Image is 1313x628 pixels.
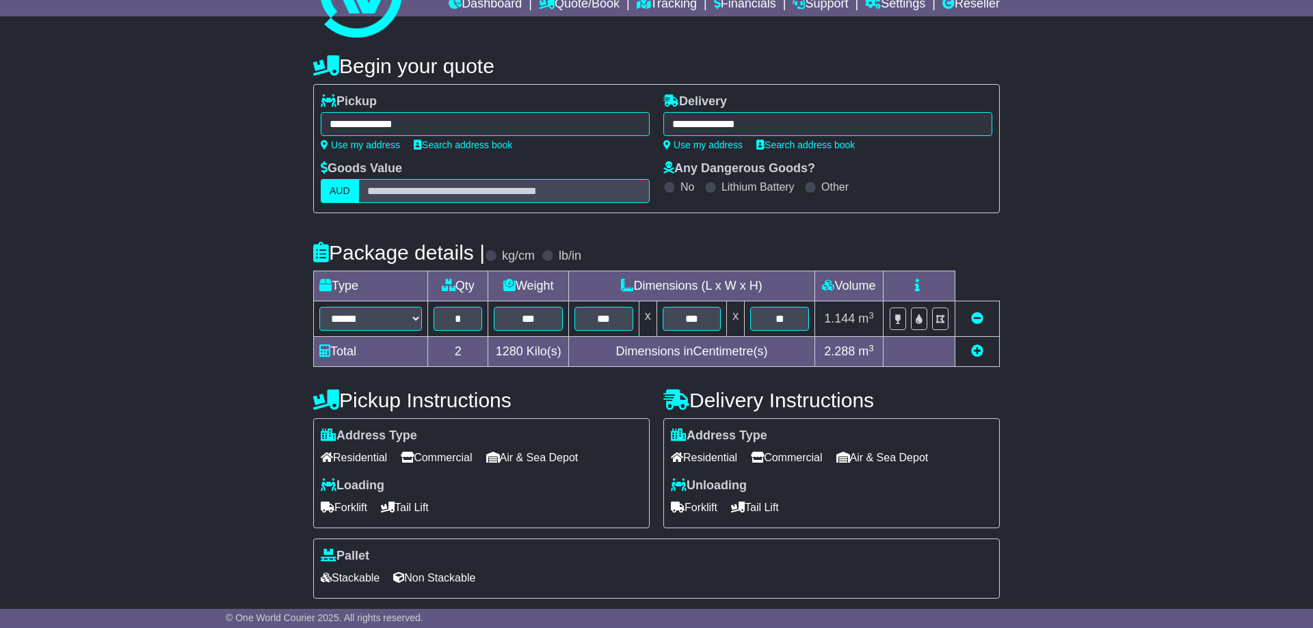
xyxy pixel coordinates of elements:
a: Use my address [663,139,743,150]
label: Address Type [321,428,417,443]
h4: Package details | [313,241,485,264]
sup: 3 [868,310,874,320]
label: Lithium Battery [721,180,795,193]
a: Add new item [971,344,983,358]
label: Goods Value [321,161,402,176]
span: Forklift [671,497,717,518]
td: Weight [488,271,569,301]
label: Pallet [321,549,369,564]
a: Remove this item [971,312,983,325]
label: Loading [321,478,384,493]
span: Residential [671,447,737,468]
span: Tail Lift [381,497,429,518]
td: Volume [814,271,883,301]
span: Air & Sea Depot [836,447,929,468]
label: Delivery [663,94,727,109]
span: Stackable [321,567,380,588]
h4: Begin your quote [313,55,1000,77]
td: x [727,301,745,337]
td: Total [314,337,428,367]
span: Tail Lift [731,497,779,518]
span: 1.144 [824,312,855,325]
h4: Delivery Instructions [663,389,1000,411]
label: Any Dangerous Goods? [663,161,815,176]
span: m [858,312,874,325]
label: lb/in [559,249,581,264]
span: Commercial [401,447,472,468]
span: Non Stackable [393,567,475,588]
label: Unloading [671,478,747,493]
span: Commercial [751,447,822,468]
span: m [858,344,874,358]
td: x [639,301,656,337]
label: kg/cm [502,249,535,264]
label: AUD [321,179,359,203]
label: Pickup [321,94,377,109]
span: 1280 [496,344,523,358]
td: Type [314,271,428,301]
span: 2.288 [824,344,855,358]
label: Other [821,180,849,193]
span: Residential [321,447,387,468]
td: Dimensions in Centimetre(s) [569,337,815,367]
td: Qty [428,271,488,301]
sup: 3 [868,343,874,353]
label: Address Type [671,428,767,443]
td: Kilo(s) [488,337,569,367]
label: No [680,180,694,193]
td: 2 [428,337,488,367]
span: © One World Courier 2025. All rights reserved. [226,612,423,623]
a: Search address book [414,139,512,150]
td: Dimensions (L x W x H) [569,271,815,301]
h4: Pickup Instructions [313,389,650,411]
span: Air & Sea Depot [486,447,579,468]
span: Forklift [321,497,367,518]
a: Search address book [756,139,855,150]
a: Use my address [321,139,400,150]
